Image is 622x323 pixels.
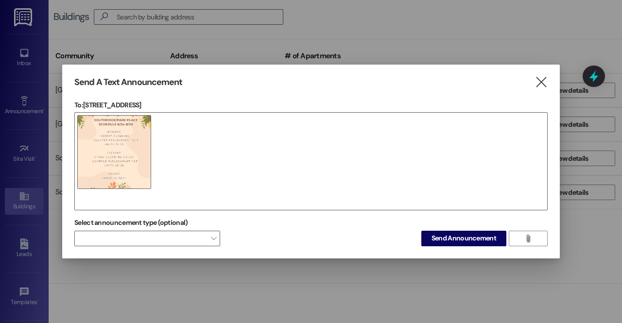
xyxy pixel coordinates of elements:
button: Send Announcement [421,231,506,246]
h3: Send A Text Announcement [74,77,182,88]
span: Send Announcement [432,233,496,243]
label: Select announcement type (optional) [74,215,188,230]
p: To: [STREET_ADDRESS] [74,100,548,110]
img: 1568-1755811873532.png [77,115,151,189]
i:  [535,77,548,87]
i:  [524,235,532,242]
